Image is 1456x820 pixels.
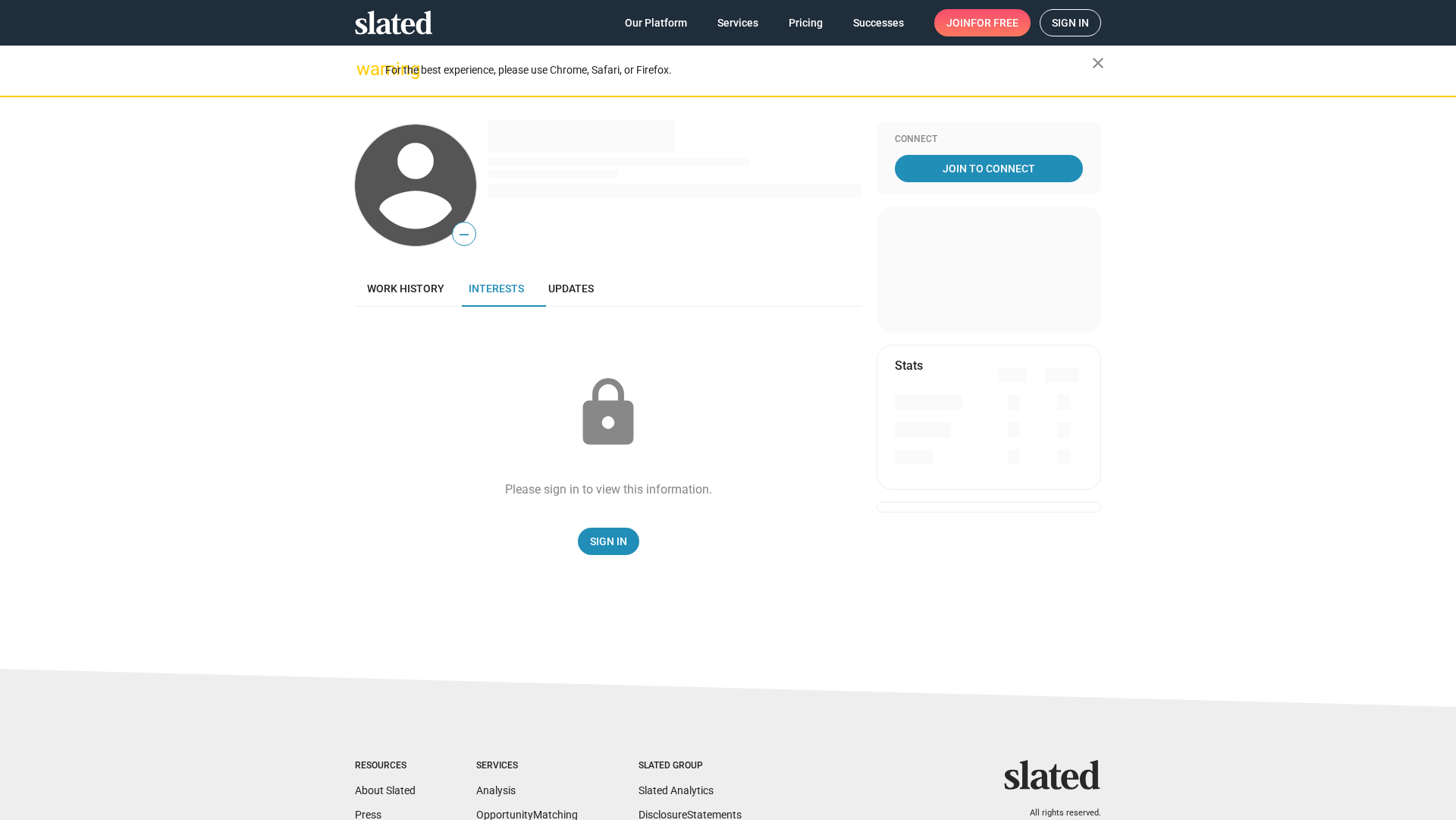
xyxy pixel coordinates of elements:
[1089,54,1107,72] mat-icon: close
[385,60,1092,80] div: For the best experience, please use Chrome, Safari, or Firefox.
[853,9,904,36] span: Successes
[367,282,444,295] span: Work history
[934,9,1031,36] a: Joinfor free
[453,225,475,244] span: —
[457,270,536,307] a: Interests
[1040,9,1101,36] a: Sign in
[777,9,835,36] a: Pricing
[971,9,1018,36] span: for free
[625,9,687,36] span: Our Platform
[536,270,606,307] a: Updates
[789,9,823,36] span: Pricing
[639,760,742,772] div: Slated Group
[505,481,712,497] div: Please sign in to view this information.
[476,760,578,772] div: Services
[570,375,646,451] mat-icon: lock
[895,358,923,374] mat-card-title: Stats
[355,270,457,307] a: Work history
[355,760,416,772] div: Resources
[548,282,594,295] span: Updates
[613,9,699,36] a: Our Platform
[946,9,1018,36] span: Join
[841,9,916,36] a: Successes
[1052,10,1089,36] span: Sign in
[476,784,516,796] a: Analysis
[705,9,770,36] a: Services
[469,282,524,295] span: Interests
[590,528,627,555] span: Sign In
[895,134,1083,146] div: Connect
[578,528,639,555] a: Sign In
[639,784,714,796] a: Slated Analytics
[717,9,758,36] span: Services
[355,784,416,796] a: About Slated
[898,155,1080,182] span: Join To Connect
[895,155,1083,182] a: Join To Connect
[356,60,375,78] mat-icon: warning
